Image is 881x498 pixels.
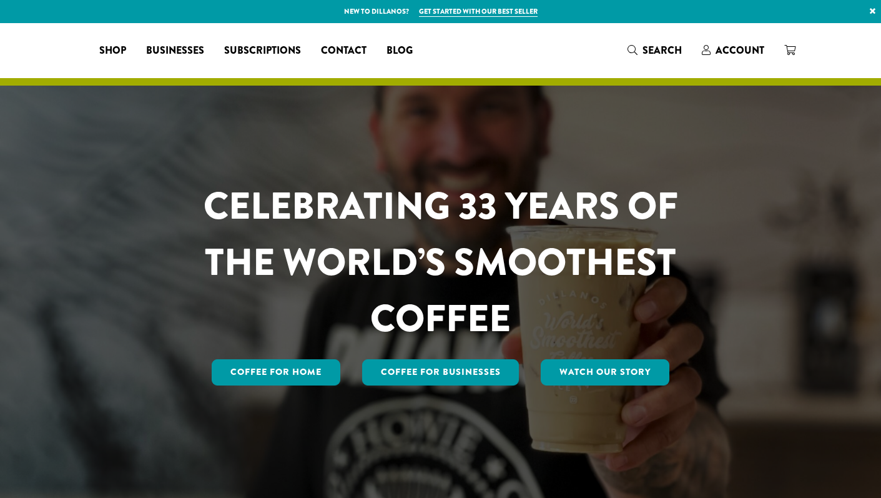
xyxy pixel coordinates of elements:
span: Account [716,43,764,57]
span: Search [642,43,682,57]
h1: CELEBRATING 33 YEARS OF THE WORLD’S SMOOTHEST COFFEE [167,178,715,347]
span: Shop [99,43,126,59]
a: Coffee for Home [212,359,340,386]
span: Businesses [146,43,204,59]
a: Get started with our best seller [419,6,538,17]
a: Watch Our Story [541,359,669,386]
span: Blog [386,43,413,59]
span: Subscriptions [224,43,301,59]
a: Coffee For Businesses [362,359,519,386]
span: Contact [321,43,367,59]
a: Shop [89,41,136,61]
a: Search [618,40,692,61]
